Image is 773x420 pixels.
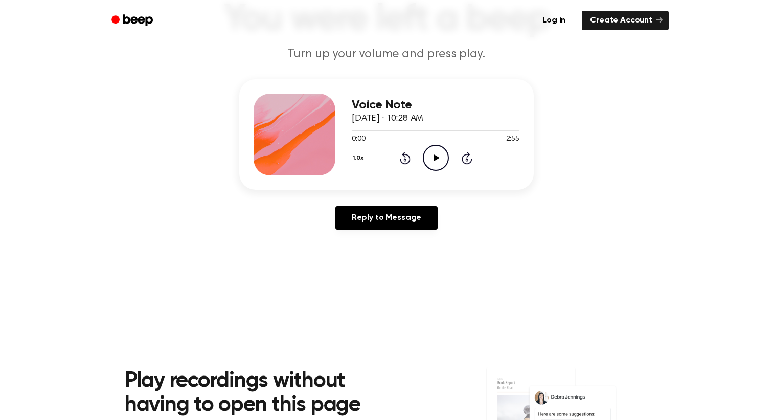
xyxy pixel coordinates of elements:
span: 0:00 [352,134,365,145]
a: Log in [532,9,576,32]
button: 1.0x [352,149,367,167]
h3: Voice Note [352,98,519,112]
a: Reply to Message [335,206,438,230]
a: Create Account [582,11,669,30]
a: Beep [104,11,162,31]
p: Turn up your volume and press play. [190,46,583,63]
span: [DATE] · 10:28 AM [352,114,423,123]
h2: Play recordings without having to open this page [125,369,400,418]
span: 2:55 [506,134,519,145]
